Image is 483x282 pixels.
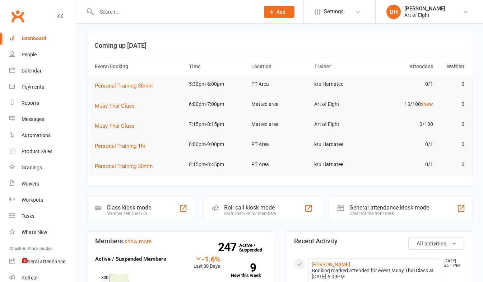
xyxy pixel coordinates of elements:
[311,57,374,76] th: Trainer
[22,84,44,90] div: Payments
[22,149,52,154] div: Product Sales
[95,103,135,109] span: Muay Thai Class
[186,96,249,113] td: 6:00pm-7:00pm
[248,96,311,113] td: Matted area
[95,81,158,90] button: Personal Training 30min
[224,211,276,216] div: Staff check-in for members
[9,176,76,192] a: Waivers
[95,256,166,262] strong: Active / Suspended Members
[22,258,28,263] span: 1
[436,76,468,93] td: 0
[194,255,220,263] div: -1.6%
[421,101,433,107] a: show
[95,102,140,110] button: Muay Thai Class
[248,136,311,153] td: PT Area
[95,143,145,149] span: Personal Training 1hr
[186,136,249,153] td: 8:00pm-9:00pm
[22,213,34,219] div: Tasks
[194,255,220,270] div: Last 30 Days
[22,68,42,74] div: Calendar
[312,268,437,280] div: Booking marked Attended for event Muay Thai Class at [DATE] 6:00PM
[107,204,151,211] div: Class kiosk mode
[386,5,401,19] div: DH
[9,254,76,270] a: General attendance kiosk mode
[373,76,436,93] td: 0/1
[312,262,350,267] a: [PERSON_NAME]
[436,156,468,173] td: 0
[311,96,374,113] td: Art of Eight
[248,57,311,76] th: Location
[373,96,436,113] td: 13/100
[186,76,249,93] td: 5:30pm-6:00pm
[22,275,38,281] div: Roll call
[186,156,249,173] td: 8:15pm-8:45pm
[22,197,43,203] div: Workouts
[9,47,76,63] a: People
[239,238,271,258] a: 247Active / Suspended
[311,136,374,153] td: kru Harnatee
[9,7,27,25] a: Clubworx
[218,242,239,253] strong: 247
[294,238,464,245] h3: Recent Activity
[277,9,285,15] span: Add
[231,263,265,278] a: 9New this week
[9,192,76,208] a: Workouts
[95,83,153,89] span: Personal Training 30min
[95,122,140,130] button: Muay Thai Class
[311,156,374,173] td: kru Harnatee
[22,52,37,57] div: People
[373,116,436,133] td: 0/100
[436,116,468,133] td: 0
[373,57,436,76] th: Attendees
[9,95,76,111] a: Reports
[404,5,445,12] div: [PERSON_NAME]
[94,42,465,49] h3: Coming up [DATE]
[22,36,46,41] div: Dashboard
[22,100,39,106] div: Reports
[349,211,429,216] div: Great for the front desk
[9,160,76,176] a: Gradings
[9,208,76,224] a: Tasks
[248,116,311,133] td: Matted area
[95,142,150,150] button: Personal Training 1hr
[224,204,276,211] div: Roll call kiosk mode
[95,123,135,129] span: Muay Thai Class
[22,259,65,264] div: General attendance
[264,6,294,18] button: Add
[373,136,436,153] td: 0/1
[404,12,445,18] div: Art of Eight
[9,79,76,95] a: Payments
[94,7,255,17] input: Search...
[125,238,152,245] a: show more
[22,229,47,235] div: What's New
[440,259,464,268] time: [DATE] 5:51 PM
[408,238,464,250] button: All activities
[22,181,39,187] div: Waivers
[107,211,151,216] div: Member self check-in
[95,163,153,169] span: Personal Training 30min
[9,224,76,240] a: What's New
[231,262,256,273] strong: 9
[95,162,158,170] button: Personal Training 30min
[417,240,446,247] span: All activities
[349,204,429,211] div: General attendance kiosk mode
[436,96,468,113] td: 0
[7,258,24,275] iframe: Intercom live chat
[186,116,249,133] td: 7:15pm-8:15pm
[186,57,249,76] th: Time
[324,4,344,20] span: Settings
[436,57,468,76] th: Waitlist
[9,127,76,144] a: Automations
[95,238,265,245] h3: Members
[92,57,186,76] th: Event/Booking
[248,76,311,93] td: PT Area
[311,76,374,93] td: kru Harnatee
[9,144,76,160] a: Product Sales
[248,156,311,173] td: PT Area
[436,136,468,153] td: 0
[22,116,44,122] div: Messages
[22,132,51,138] div: Automations
[373,156,436,173] td: 0/1
[9,30,76,47] a: Dashboard
[22,165,42,170] div: Gradings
